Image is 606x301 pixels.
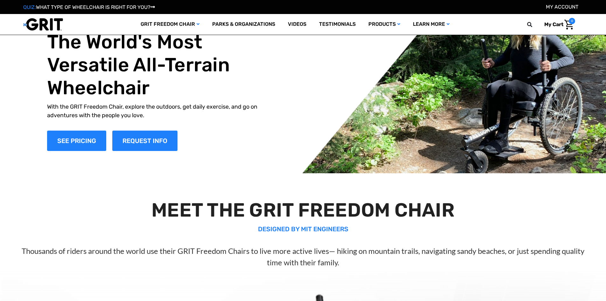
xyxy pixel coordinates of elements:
[15,224,591,234] p: DESIGNED BY MIT ENGINEERS
[23,4,36,10] span: QUIZ:
[15,245,591,268] p: Thousands of riders around the world use their GRIT Freedom Chairs to live more active lives— hik...
[569,18,575,24] span: 0
[23,18,63,31] img: GRIT All-Terrain Wheelchair and Mobility Equipment
[313,14,362,35] a: Testimonials
[540,18,575,31] a: Cart with 0 items
[134,14,206,35] a: GRIT Freedom Chair
[530,18,540,31] input: Search
[544,21,563,27] span: My Cart
[23,4,155,10] a: QUIZ:WHAT TYPE OF WHEELCHAIR IS RIGHT FOR YOU?
[362,14,407,35] a: Products
[15,199,591,222] h2: MEET THE GRIT FREEDOM CHAIR
[47,103,272,120] p: With the GRIT Freedom Chair, explore the outdoors, get daily exercise, and go on adventures with ...
[282,14,313,35] a: Videos
[47,131,106,151] a: Shop Now
[47,31,272,99] h1: The World's Most Versatile All-Terrain Wheelchair
[112,131,178,151] a: Slide number 1, Request Information
[546,4,578,10] a: Account
[564,20,574,30] img: Cart
[206,14,282,35] a: Parks & Organizations
[407,14,456,35] a: Learn More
